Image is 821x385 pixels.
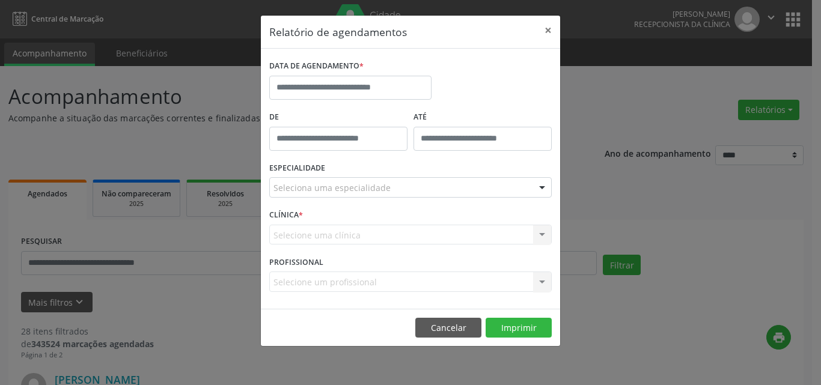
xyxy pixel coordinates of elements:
label: PROFISSIONAL [269,253,323,271]
label: ESPECIALIDADE [269,159,325,178]
label: De [269,108,407,127]
h5: Relatório de agendamentos [269,24,407,40]
label: ATÉ [414,108,552,127]
button: Close [536,16,560,45]
label: DATA DE AGENDAMENTO [269,57,364,76]
span: Seleciona uma especialidade [273,181,391,194]
button: Imprimir [486,318,552,338]
label: CLÍNICA [269,206,303,225]
button: Cancelar [415,318,481,338]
